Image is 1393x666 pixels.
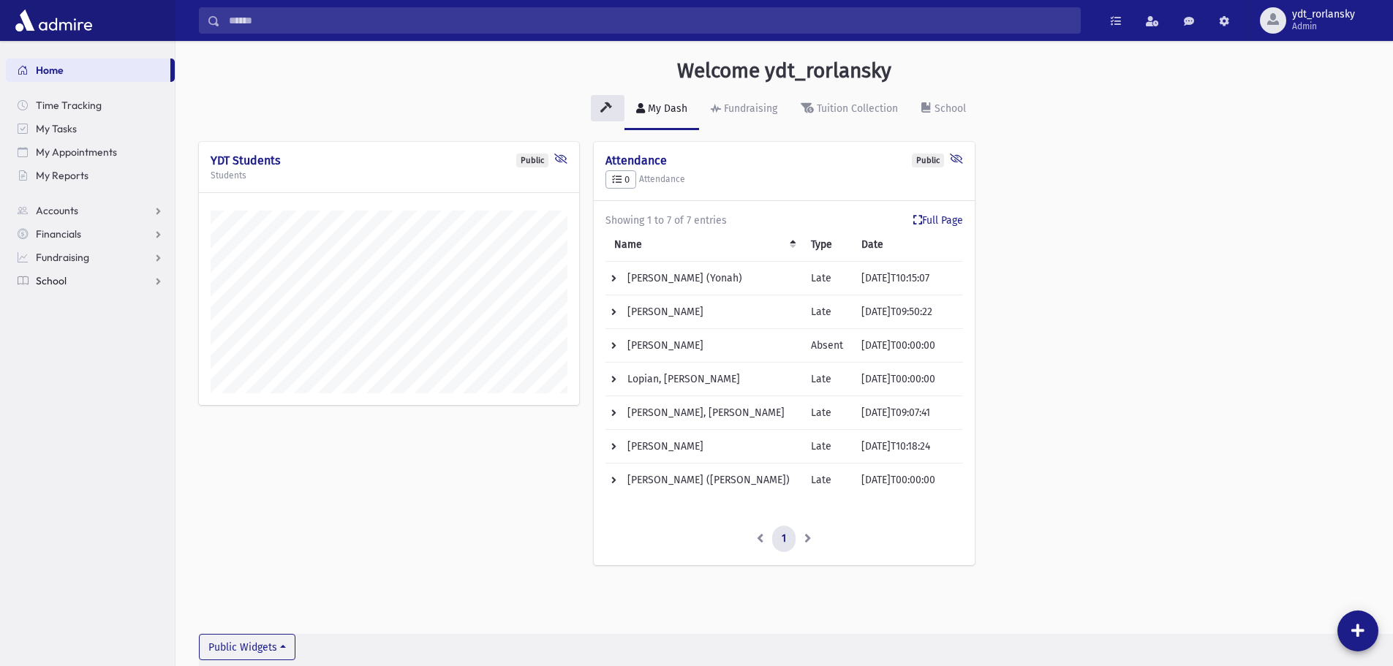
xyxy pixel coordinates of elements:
div: Public [912,154,944,167]
span: Admin [1292,20,1355,32]
span: School [36,274,67,287]
a: Financials [6,222,175,246]
span: My Reports [36,169,88,182]
td: Late [802,295,853,329]
span: Fundraising [36,251,89,264]
input: Search [220,7,1080,34]
span: My Tasks [36,122,77,135]
th: Name [605,228,802,262]
a: Full Page [913,213,963,228]
div: Fundraising [721,102,777,115]
h5: Students [211,170,567,181]
a: My Tasks [6,117,175,140]
td: [PERSON_NAME] (Yonah) [605,262,802,295]
h3: Welcome ydt_rorlansky [677,58,891,83]
span: ydt_rorlansky [1292,9,1355,20]
div: School [932,102,966,115]
a: Tuition Collection [789,89,910,130]
td: [DATE]T00:00:00 [853,363,963,396]
a: 1 [772,526,796,552]
a: School [910,89,978,130]
span: Financials [36,227,81,241]
a: Fundraising [6,246,175,269]
div: Public [516,154,548,167]
span: 0 [612,174,630,185]
td: [DATE]T00:00:00 [853,329,963,363]
div: Showing 1 to 7 of 7 entries [605,213,962,228]
td: [PERSON_NAME] [605,295,802,329]
td: [PERSON_NAME] [605,430,802,463]
td: Absent [802,329,853,363]
button: Public Widgets [199,634,295,660]
span: My Appointments [36,145,117,159]
td: [DATE]T09:07:41 [853,396,963,430]
td: [DATE]T10:15:07 [853,262,963,295]
span: Time Tracking [36,99,102,112]
h4: Attendance [605,154,962,167]
h4: YDT Students [211,154,567,167]
a: My Reports [6,164,175,187]
td: Lopian, [PERSON_NAME] [605,363,802,396]
a: Home [6,58,170,82]
h5: Attendance [605,170,962,189]
div: My Dash [645,102,687,115]
td: [DATE]T09:50:22 [853,295,963,329]
td: [DATE]T10:18:24 [853,430,963,463]
div: Tuition Collection [814,102,898,115]
a: Accounts [6,199,175,222]
button: 0 [605,170,636,189]
img: AdmirePro [12,6,96,35]
a: My Dash [624,89,699,130]
td: [DATE]T00:00:00 [853,463,963,497]
td: [PERSON_NAME] [605,329,802,363]
a: School [6,269,175,292]
td: [PERSON_NAME], [PERSON_NAME] [605,396,802,430]
th: Type [802,228,853,262]
td: Late [802,363,853,396]
td: Late [802,430,853,463]
td: Late [802,262,853,295]
span: Home [36,64,64,77]
a: Time Tracking [6,94,175,117]
td: Late [802,463,853,497]
a: Fundraising [699,89,789,130]
span: Accounts [36,204,78,217]
td: Late [802,396,853,430]
th: Date [853,228,963,262]
a: My Appointments [6,140,175,164]
td: [PERSON_NAME] ([PERSON_NAME]) [605,463,802,497]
